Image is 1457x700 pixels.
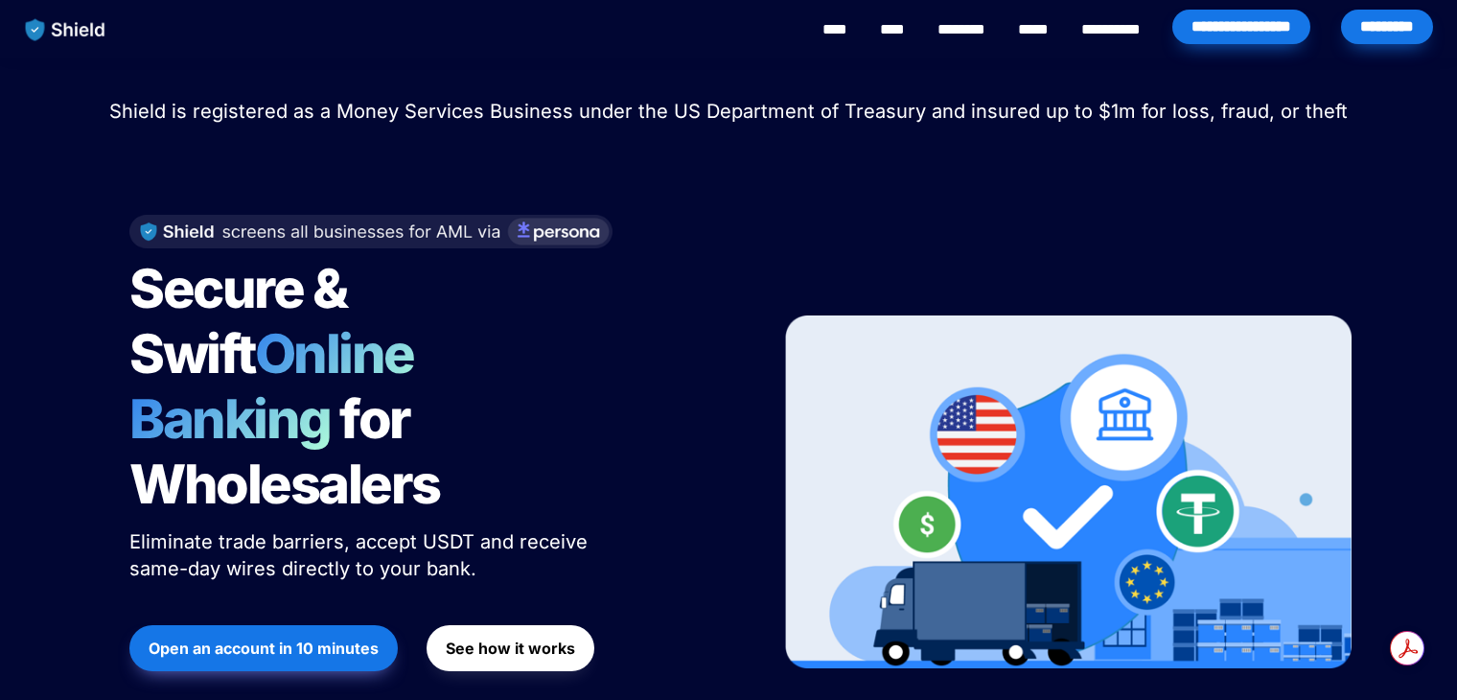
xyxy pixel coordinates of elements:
[16,10,115,50] img: website logo
[446,639,575,658] strong: See how it works
[149,639,379,658] strong: Open an account in 10 minutes
[129,256,356,386] span: Secure & Swift
[129,625,398,671] button: Open an account in 10 minutes
[129,530,593,580] span: Eliminate trade barriers, accept USDT and receive same-day wires directly to your bank.
[129,616,398,681] a: Open an account in 10 minutes
[427,616,594,681] a: See how it works
[129,386,440,517] span: for Wholesalers
[129,321,433,452] span: Online Banking
[427,625,594,671] button: See how it works
[109,100,1348,123] span: Shield is registered as a Money Services Business under the US Department of Treasury and insured...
